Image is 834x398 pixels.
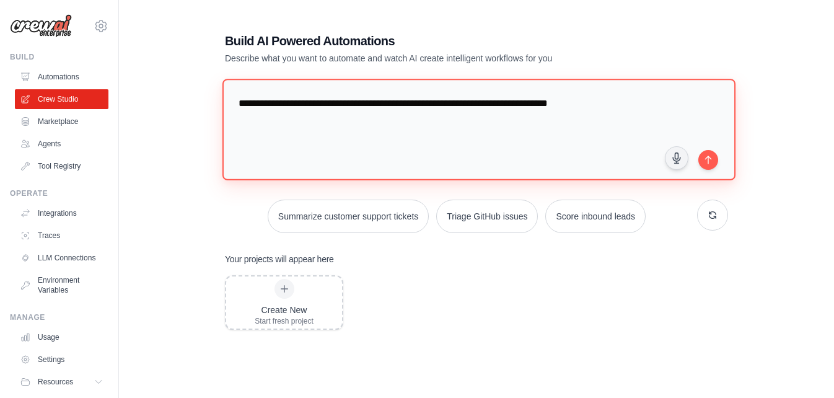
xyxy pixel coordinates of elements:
span: Resources [38,377,73,387]
h1: Build AI Powered Automations [225,32,641,50]
a: Tool Registry [15,156,108,176]
button: Triage GitHub issues [436,200,538,233]
div: Start fresh project [255,316,314,326]
a: Settings [15,350,108,369]
div: Create New [255,304,314,316]
button: Click to speak your automation idea [665,146,688,170]
a: Traces [15,226,108,245]
iframe: Chat Widget [772,338,834,398]
h3: Your projects will appear here [225,253,334,265]
a: LLM Connections [15,248,108,268]
a: Environment Variables [15,270,108,300]
a: Automations [15,67,108,87]
p: Describe what you want to automate and watch AI create intelligent workflows for you [225,52,641,64]
a: Agents [15,134,108,154]
button: Resources [15,372,108,392]
a: Usage [15,327,108,347]
a: Integrations [15,203,108,223]
div: Build [10,52,108,62]
div: Operate [10,188,108,198]
button: Score inbound leads [545,200,646,233]
img: Logo [10,14,72,38]
a: Marketplace [15,112,108,131]
div: Manage [10,312,108,322]
button: Summarize customer support tickets [268,200,429,233]
button: Get new suggestions [697,200,728,231]
a: Crew Studio [15,89,108,109]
